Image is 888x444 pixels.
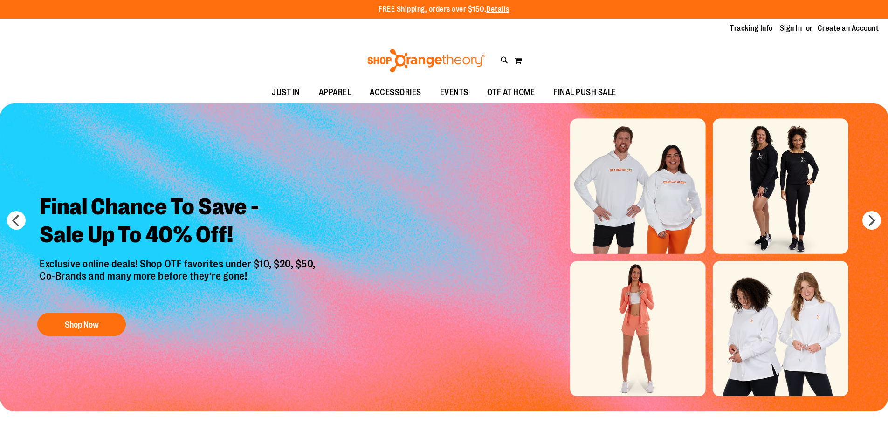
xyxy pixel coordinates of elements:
[862,211,881,230] button: next
[319,82,351,103] span: APPAREL
[272,82,300,103] span: JUST IN
[370,82,421,103] span: ACCESSORIES
[478,82,544,103] a: OTF AT HOME
[33,186,325,258] h2: Final Chance To Save - Sale Up To 40% Off!
[780,23,802,34] a: Sign In
[730,23,773,34] a: Tracking Info
[37,313,126,336] button: Shop Now
[33,258,325,304] p: Exclusive online deals! Shop OTF favorites under $10, $20, $50, Co-Brands and many more before th...
[818,23,879,34] a: Create an Account
[310,82,361,103] a: APPAREL
[431,82,478,103] a: EVENTS
[360,82,431,103] a: ACCESSORIES
[487,82,535,103] span: OTF AT HOME
[440,82,468,103] span: EVENTS
[544,82,626,103] a: FINAL PUSH SALE
[33,186,325,341] a: Final Chance To Save -Sale Up To 40% Off! Exclusive online deals! Shop OTF favorites under $10, $...
[553,82,616,103] span: FINAL PUSH SALE
[262,82,310,103] a: JUST IN
[366,49,487,72] img: Shop Orangetheory
[7,211,26,230] button: prev
[486,5,509,14] a: Details
[379,4,509,15] p: FREE Shipping, orders over $150.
